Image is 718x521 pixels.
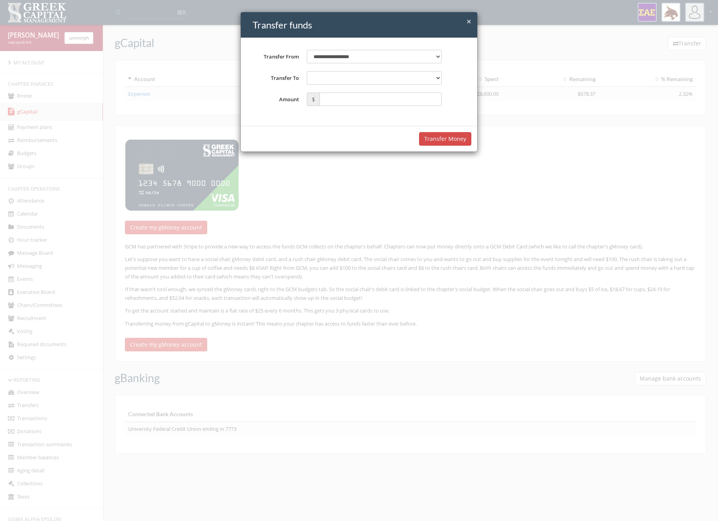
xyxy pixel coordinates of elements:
span: $ [307,93,319,106]
button: Transfer Money [419,132,471,146]
label: Transfer To [247,71,303,85]
span: × [467,16,471,27]
label: Transfer From [247,50,303,63]
h4: Transfer funds [253,18,471,32]
label: Amount [247,93,303,106]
